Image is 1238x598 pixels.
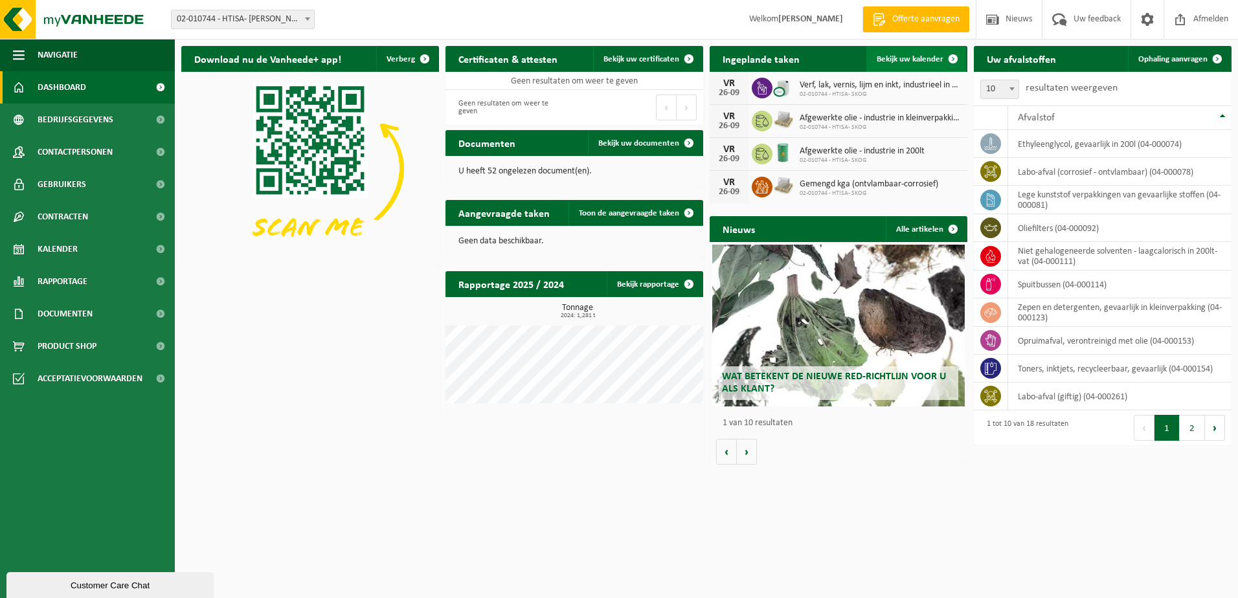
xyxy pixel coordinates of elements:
a: Bekijk uw documenten [588,130,702,156]
button: 2 [1180,415,1205,441]
a: Wat betekent de nieuwe RED-richtlijn voor u als klant? [712,245,965,406]
button: 1 [1154,415,1180,441]
a: Ophaling aanvragen [1128,46,1230,72]
span: 10 [981,80,1019,98]
td: oliefilters (04-000092) [1008,214,1232,242]
span: Wat betekent de nieuwe RED-richtlijn voor u als klant? [722,371,946,394]
span: Gebruikers [38,168,86,201]
button: Next [1205,415,1225,441]
span: Contactpersonen [38,136,113,168]
img: Download de VHEPlus App [181,72,439,265]
h2: Aangevraagde taken [445,200,563,225]
span: Bekijk uw certificaten [603,55,679,63]
span: Documenten [38,298,93,330]
span: Dashboard [38,71,86,104]
span: Afvalstof [1018,113,1055,123]
a: Bekijk uw kalender [866,46,966,72]
button: Previous [656,94,677,120]
button: Next [677,94,697,120]
div: VR [716,144,742,155]
h2: Rapportage 2025 / 2024 [445,271,577,296]
img: LP-PA-00000-WDN-11 [772,175,794,197]
td: zepen en detergenten, gevaarlijk in kleinverpakking (04-000123) [1008,298,1232,327]
p: 1 van 10 resultaten [723,419,961,428]
span: 02-010744 - HTISA- SKOG - GENT [171,10,315,29]
h2: Documenten [445,130,528,155]
span: Verf, lak, vernis, lijm en inkt, industrieel in kleinverpakking [800,80,961,91]
td: toners, inktjets, recycleerbaar, gevaarlijk (04-000154) [1008,355,1232,382]
a: Bekijk rapportage [607,271,702,297]
span: Kalender [38,233,78,265]
img: LP-PA-00000-WDN-11 [772,109,794,131]
iframe: chat widget [6,570,216,598]
td: labo-afval (corrosief - ontvlambaar) (04-000078) [1008,158,1232,186]
div: Geen resultaten om weer te geven [452,93,568,122]
p: Geen data beschikbaar. [458,237,690,246]
div: VR [716,177,742,188]
td: ethyleenglycol, gevaarlijk in 200l (04-000074) [1008,130,1232,158]
button: Volgende [737,439,757,465]
h2: Nieuws [710,216,768,241]
div: VR [716,78,742,89]
button: Previous [1134,415,1154,441]
td: Geen resultaten om weer te geven [445,72,703,90]
span: Rapportage [38,265,87,298]
a: Offerte aanvragen [862,6,969,32]
span: Afgewerkte olie - industrie in kleinverpakking [800,113,961,124]
span: Product Shop [38,330,96,362]
button: Verberg [376,46,438,72]
div: 26-09 [716,188,742,197]
span: Acceptatievoorwaarden [38,362,142,395]
td: opruimafval, verontreinigd met olie (04-000153) [1008,327,1232,355]
a: Toon de aangevraagde taken [568,200,702,226]
span: Bedrijfsgegevens [38,104,113,136]
h3: Tonnage [452,304,703,319]
span: 02-010744 - HTISA- SKOG [800,91,961,98]
img: LP-LD-CU [772,76,794,98]
div: VR [716,111,742,122]
span: Gemengd kga (ontvlambaar-corrosief) [800,179,938,190]
span: 02-010744 - HTISA- SKOG [800,190,938,197]
td: niet gehalogeneerde solventen - laagcalorisch in 200lt-vat (04-000111) [1008,242,1232,271]
div: 1 tot 10 van 18 resultaten [980,414,1068,442]
td: lege kunststof verpakkingen van gevaarlijke stoffen (04-000081) [1008,186,1232,214]
h2: Uw afvalstoffen [974,46,1069,71]
span: Ophaling aanvragen [1138,55,1208,63]
div: 26-09 [716,89,742,98]
span: Navigatie [38,39,78,71]
td: labo-afval (giftig) (04-000261) [1008,382,1232,410]
span: 10 [980,80,1019,99]
span: 02-010744 - HTISA- SKOG [800,124,961,131]
h2: Download nu de Vanheede+ app! [181,46,354,71]
button: Vorige [716,439,737,465]
span: 02-010744 - HTISA- SKOG - GENT [172,10,314,28]
span: Bekijk uw kalender [877,55,943,63]
span: Contracten [38,201,88,233]
strong: [PERSON_NAME] [778,14,843,24]
td: spuitbussen (04-000114) [1008,271,1232,298]
span: 02-010744 - HTISA- SKOG [800,157,925,164]
span: Afgewerkte olie - industrie in 200lt [800,146,925,157]
a: Alle artikelen [886,216,966,242]
a: Bekijk uw certificaten [593,46,702,72]
span: Offerte aanvragen [889,13,963,26]
img: LP-LD-00200-MET-21 [772,142,794,164]
h2: Ingeplande taken [710,46,813,71]
h2: Certificaten & attesten [445,46,570,71]
label: resultaten weergeven [1026,83,1118,93]
span: 2024: 1,281 t [452,313,703,319]
span: Bekijk uw documenten [598,139,679,148]
p: U heeft 52 ongelezen document(en). [458,167,690,176]
div: 26-09 [716,155,742,164]
div: 26-09 [716,122,742,131]
span: Verberg [387,55,415,63]
span: Toon de aangevraagde taken [579,209,679,217]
